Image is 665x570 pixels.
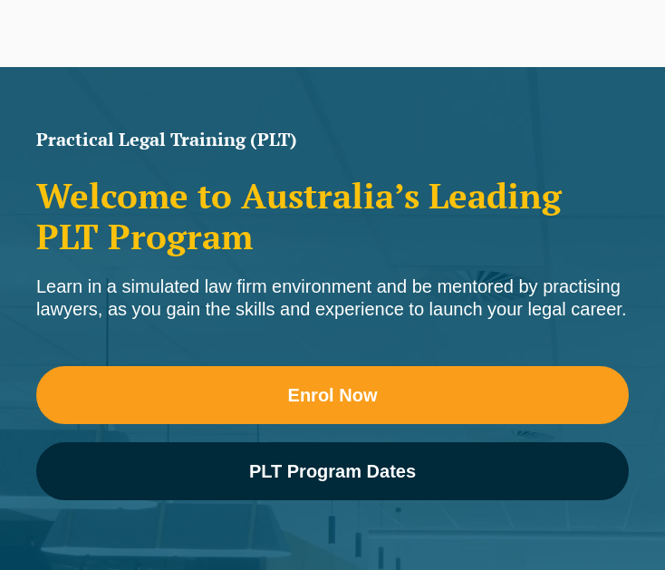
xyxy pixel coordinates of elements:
a: PLT Program Dates [36,442,629,500]
div: Learn in a simulated law firm environment and be mentored by practising lawyers, as you gain the ... [36,275,629,321]
h2: Welcome to Australia’s Leading PLT Program [36,176,629,257]
span: Enrol Now [288,386,378,404]
h1: Practical Legal Training (PLT) [36,130,629,149]
a: Enrol Now [36,366,629,424]
span: PLT Program Dates [249,462,416,480]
